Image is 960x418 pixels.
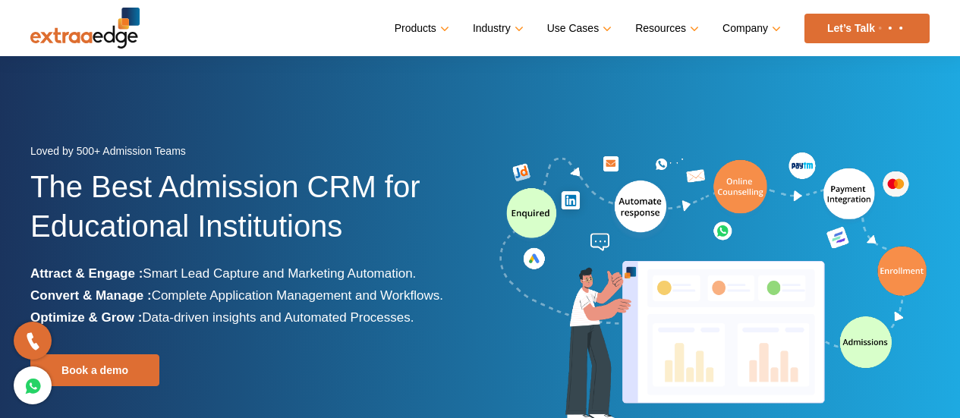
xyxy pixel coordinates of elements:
[395,17,446,39] a: Products
[30,354,159,386] a: Book a demo
[804,14,930,43] a: Let’s Talk
[30,167,469,262] h1: The Best Admission CRM for Educational Institutions
[473,17,521,39] a: Industry
[30,266,143,281] b: Attract & Engage :
[547,17,609,39] a: Use Cases
[142,310,414,325] span: Data-driven insights and Automated Processes.
[30,140,469,167] div: Loved by 500+ Admission Teams
[30,288,152,303] b: Convert & Manage :
[143,266,416,281] span: Smart Lead Capture and Marketing Automation.
[635,17,696,39] a: Resources
[30,310,142,325] b: Optimize & Grow :
[722,17,778,39] a: Company
[152,288,443,303] span: Complete Application Management and Workflows.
